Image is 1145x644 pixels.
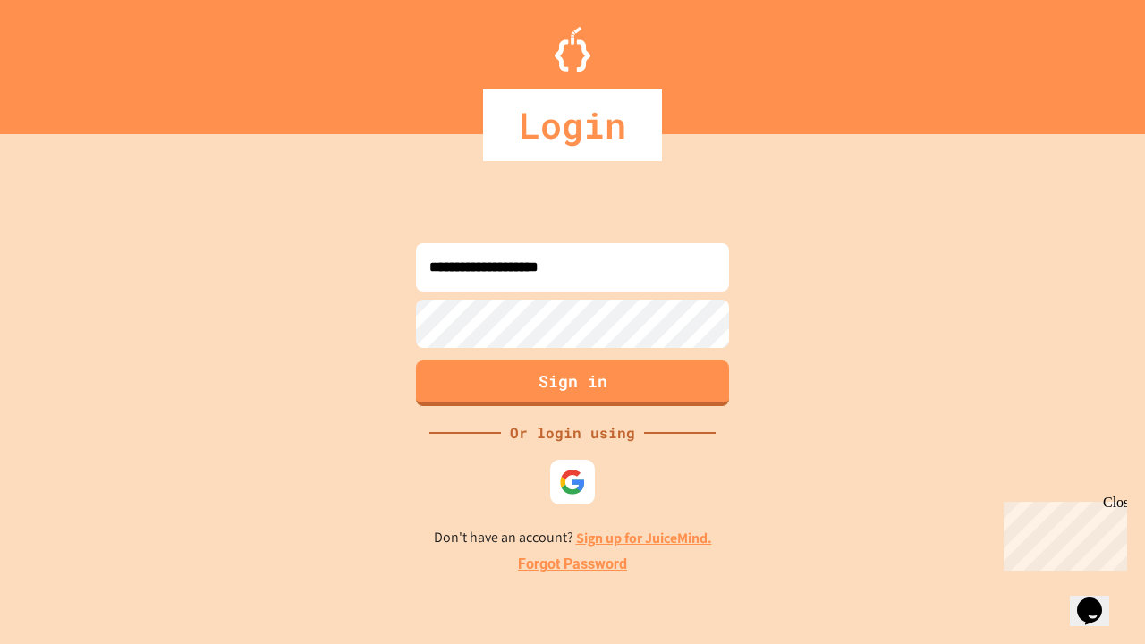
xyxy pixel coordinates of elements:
p: Don't have an account? [434,527,712,549]
div: Chat with us now!Close [7,7,123,114]
div: Login [483,89,662,161]
div: Or login using [501,422,644,444]
img: google-icon.svg [559,469,586,496]
a: Forgot Password [518,554,627,575]
button: Sign in [416,360,729,406]
a: Sign up for JuiceMind. [576,529,712,547]
img: Logo.svg [555,27,590,72]
iframe: chat widget [997,495,1127,571]
iframe: chat widget [1070,572,1127,626]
